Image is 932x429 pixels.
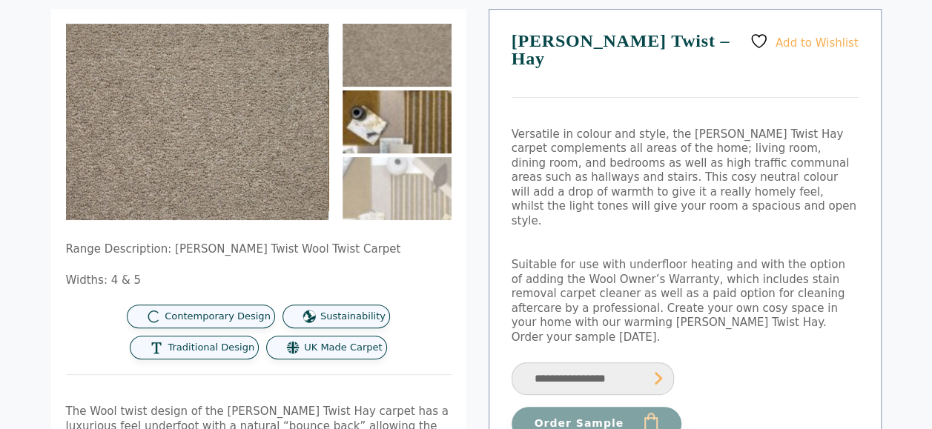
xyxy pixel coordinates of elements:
h1: [PERSON_NAME] Twist – Hay [512,32,859,98]
img: Tomkinson Twist - Hay - Image 3 [343,157,452,220]
p: Suitable for use with underfloor heating and with the option of adding the Wool Owner’s Warranty,... [512,258,859,345]
p: Versatile in colour and style, the [PERSON_NAME] Twist Hay carpet complements all areas of the ho... [512,127,859,229]
p: Widths: 4 & 5 [66,273,452,288]
img: Tomkinson Twist - Hay [343,24,452,87]
a: Add to Wishlist [750,32,858,50]
img: Tomkinson Twist - Hay - Image 2 [343,90,452,153]
span: Traditional Design [168,342,254,354]
p: Range Description: [PERSON_NAME] Twist Wool Twist Carpet [66,242,452,257]
span: Add to Wishlist [776,36,859,49]
span: UK Made Carpet [304,342,382,354]
span: Contemporary Design [165,310,271,323]
span: Sustainability [320,310,386,323]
